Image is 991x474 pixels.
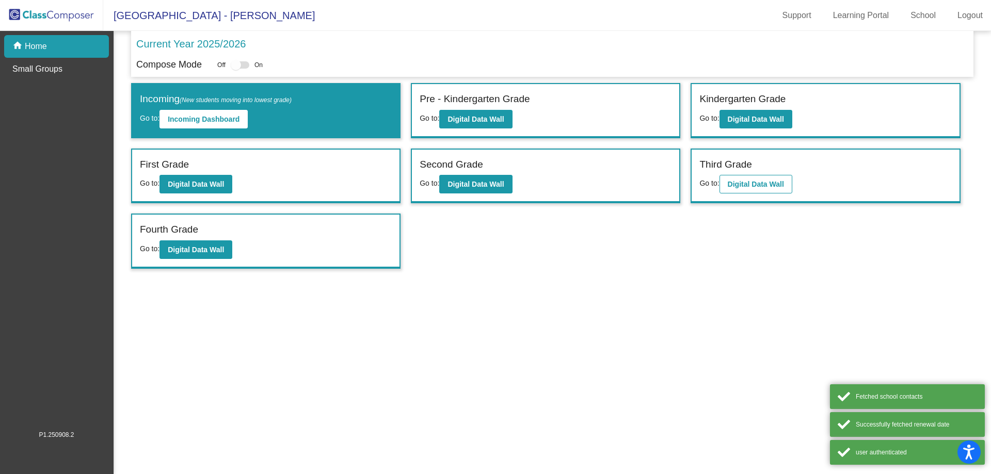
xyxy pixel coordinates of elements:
label: First Grade [140,157,189,172]
button: Digital Data Wall [720,175,792,193]
div: user authenticated [856,448,977,457]
p: Small Groups [12,63,62,75]
label: Second Grade [420,157,483,172]
span: Go to: [420,179,439,187]
b: Digital Data Wall [447,180,504,188]
button: Incoming Dashboard [159,110,248,128]
b: Digital Data Wall [447,115,504,123]
b: Digital Data Wall [728,180,784,188]
span: [GEOGRAPHIC_DATA] - [PERSON_NAME] [103,7,315,24]
label: Incoming [140,92,292,107]
a: Learning Portal [825,7,898,24]
span: Go to: [699,179,719,187]
div: Fetched school contacts [856,392,977,401]
b: Digital Data Wall [168,180,224,188]
button: Digital Data Wall [439,110,512,128]
a: School [902,7,944,24]
a: Logout [949,7,991,24]
div: Successfully fetched renewal date [856,420,977,429]
span: Off [217,60,226,70]
p: Current Year 2025/2026 [136,36,246,52]
span: Go to: [140,114,159,122]
b: Digital Data Wall [168,246,224,254]
span: Go to: [140,244,159,253]
span: On [254,60,263,70]
button: Digital Data Wall [159,175,232,193]
mat-icon: home [12,40,25,53]
button: Digital Data Wall [439,175,512,193]
p: Compose Mode [136,58,202,72]
b: Digital Data Wall [728,115,784,123]
span: Go to: [140,179,159,187]
label: Kindergarten Grade [699,92,786,107]
label: Third Grade [699,157,752,172]
button: Digital Data Wall [720,110,792,128]
span: Go to: [420,114,439,122]
span: (New students moving into lowest grade) [180,96,292,104]
span: Go to: [699,114,719,122]
label: Pre - Kindergarten Grade [420,92,530,107]
label: Fourth Grade [140,222,198,237]
b: Incoming Dashboard [168,115,239,123]
button: Digital Data Wall [159,240,232,259]
a: Support [774,7,820,24]
p: Home [25,40,47,53]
